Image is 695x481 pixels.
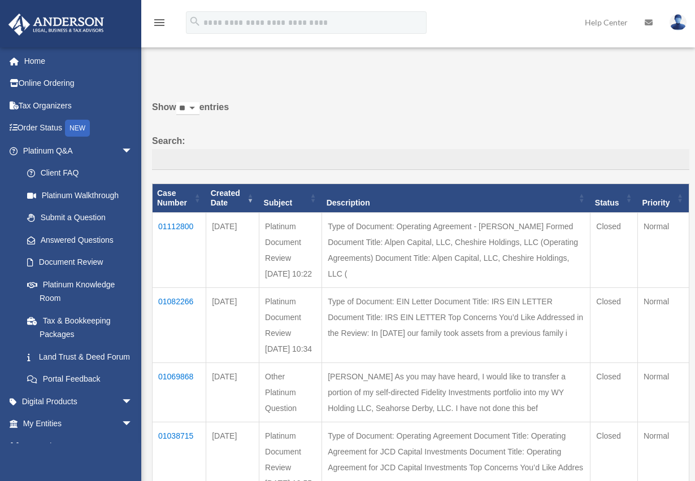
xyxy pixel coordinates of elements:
td: [DATE] [206,287,259,362]
td: [DATE] [206,212,259,287]
span: arrow_drop_down [121,413,144,436]
a: Digital Productsarrow_drop_down [8,390,150,413]
i: search [189,15,201,28]
td: Other Platinum Question [259,362,322,422]
td: Type of Document: EIN Letter Document Title: IRS EIN LETTER Document Title: IRS EIN LETTER Top Co... [322,287,590,362]
span: arrow_drop_down [121,139,144,163]
a: Portal Feedback [16,368,144,391]
a: Document Review [16,251,144,274]
label: Show entries [152,99,689,126]
td: 01112800 [153,212,206,287]
a: Order StatusNEW [8,117,150,140]
th: Case Number: activate to sort column ascending [153,184,206,213]
td: [DATE] [206,362,259,422]
th: Created Date: activate to sort column ascending [206,184,259,213]
th: Subject: activate to sort column ascending [259,184,322,213]
a: My Entitiesarrow_drop_down [8,413,150,435]
td: 01069868 [153,362,206,422]
input: Search: [152,149,689,170]
img: User Pic [670,14,687,30]
img: Anderson Advisors Platinum Portal [5,14,107,36]
td: Normal [637,362,689,422]
a: menu [153,20,166,29]
a: Answered Questions [16,229,138,251]
a: Tax Organizers [8,94,150,117]
a: Platinum Q&Aarrow_drop_down [8,139,144,162]
td: Platinum Document Review [DATE] 10:34 [259,287,322,362]
th: Priority: activate to sort column ascending [637,184,689,213]
td: Closed [590,287,638,362]
a: Tax & Bookkeeping Packages [16,309,144,346]
td: Normal [637,287,689,362]
label: Search: [152,133,689,170]
a: Home [8,50,150,72]
span: arrow_drop_down [121,435,144,458]
select: Showentries [176,102,199,115]
a: Submit a Question [16,207,144,229]
td: Closed [590,362,638,422]
a: Platinum Walkthrough [16,184,144,207]
th: Description: activate to sort column ascending [322,184,590,213]
td: Platinum Document Review [DATE] 10:22 [259,212,322,287]
i: menu [153,16,166,29]
td: Type of Document: Operating Agreement - [PERSON_NAME] Formed Document Title: Alpen Capital, LLC, ... [322,212,590,287]
a: Client FAQ [16,162,144,185]
td: Normal [637,212,689,287]
a: My Anderson Teamarrow_drop_down [8,435,150,457]
div: NEW [65,120,90,137]
a: Platinum Knowledge Room [16,273,144,309]
td: Closed [590,212,638,287]
td: 01082266 [153,287,206,362]
a: Online Ordering [8,72,150,95]
th: Status: activate to sort column ascending [590,184,638,213]
td: [PERSON_NAME] As you may have heard, I would like to transfer a portion of my self-directed Fidel... [322,362,590,422]
span: arrow_drop_down [121,390,144,413]
a: Land Trust & Deed Forum [16,346,144,368]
